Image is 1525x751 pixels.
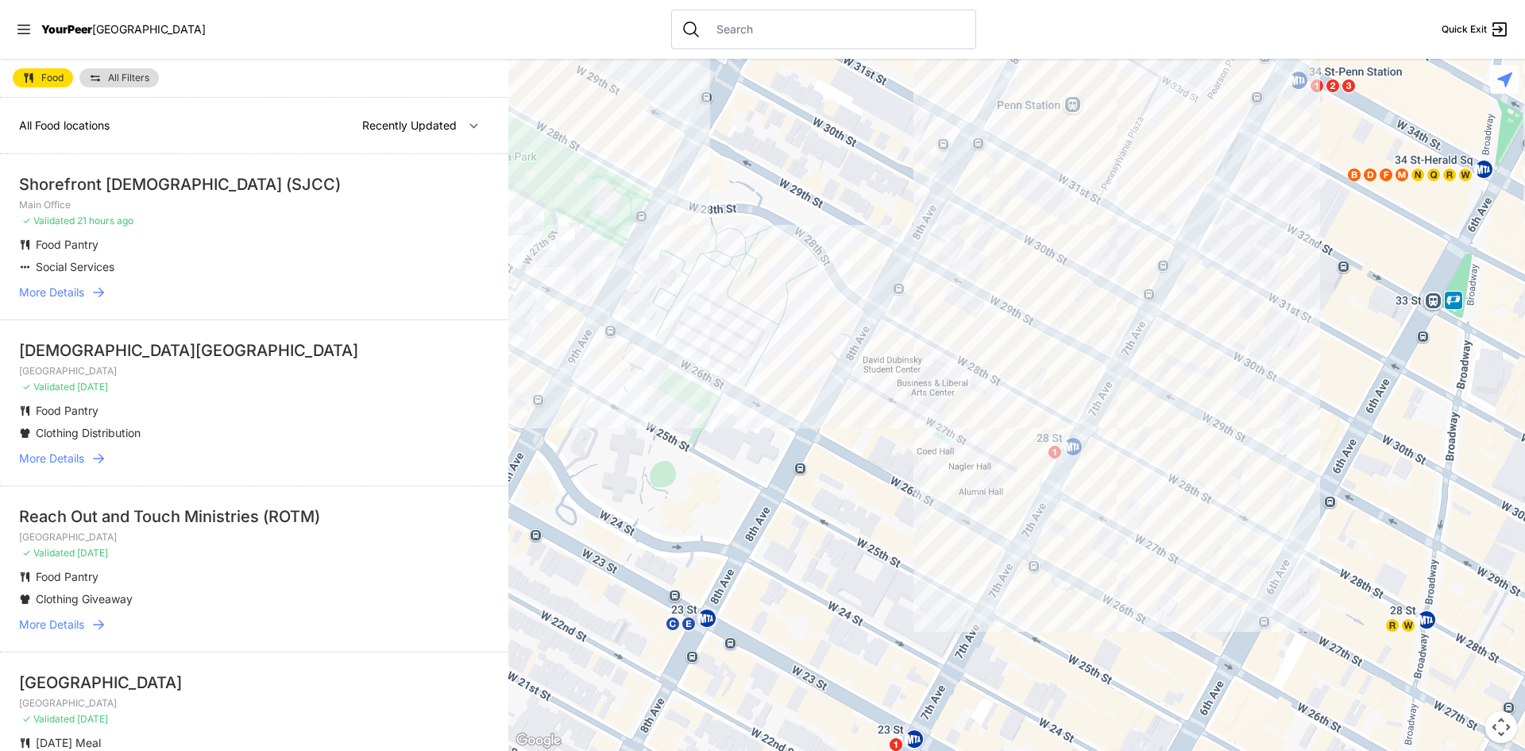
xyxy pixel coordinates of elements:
[79,68,159,87] a: All Filters
[19,617,84,633] span: More Details
[1442,23,1487,36] span: Quick Exit
[1485,711,1517,743] button: Map camera controls
[19,505,489,528] div: Reach Out and Touch Ministries (ROTM)
[19,118,110,132] span: All Food locations
[19,173,489,195] div: Shorefront [DEMOGRAPHIC_DATA] (SJCC)
[512,730,565,751] img: Google
[92,22,206,36] span: [GEOGRAPHIC_DATA]
[36,592,133,606] span: Clothing Giveaway
[707,21,966,37] input: Search
[77,381,108,393] span: [DATE]
[22,713,75,725] span: ✓ Validated
[19,199,489,211] p: Main Office
[22,381,75,393] span: ✓ Validated
[36,238,98,251] span: Food Pantry
[108,73,149,83] span: All Filters
[19,697,489,710] p: [GEOGRAPHIC_DATA]
[1442,20,1509,39] a: Quick Exit
[77,547,108,559] span: [DATE]
[19,672,489,694] div: [GEOGRAPHIC_DATA]
[36,426,141,439] span: Clothing Distribution
[22,215,75,226] span: ✓ Validated
[36,404,98,417] span: Food Pantry
[41,73,64,83] span: Food
[19,339,489,362] div: [DEMOGRAPHIC_DATA][GEOGRAPHIC_DATA]
[77,215,133,226] span: 21 hours ago
[19,617,489,633] a: More Details
[19,451,489,466] a: More Details
[512,730,565,751] a: Open this area in Google Maps (opens a new window)
[13,68,73,87] a: Food
[22,547,75,559] span: ✓ Validated
[19,285,489,300] a: More Details
[19,365,489,377] p: [GEOGRAPHIC_DATA]
[19,451,84,466] span: More Details
[41,22,92,36] span: YourPeer
[77,713,108,725] span: [DATE]
[19,531,489,544] p: [GEOGRAPHIC_DATA]
[19,285,84,300] span: More Details
[36,570,98,583] span: Food Pantry
[41,25,206,34] a: YourPeer[GEOGRAPHIC_DATA]
[36,736,101,749] span: [DATE] Meal
[36,260,114,273] span: Social Services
